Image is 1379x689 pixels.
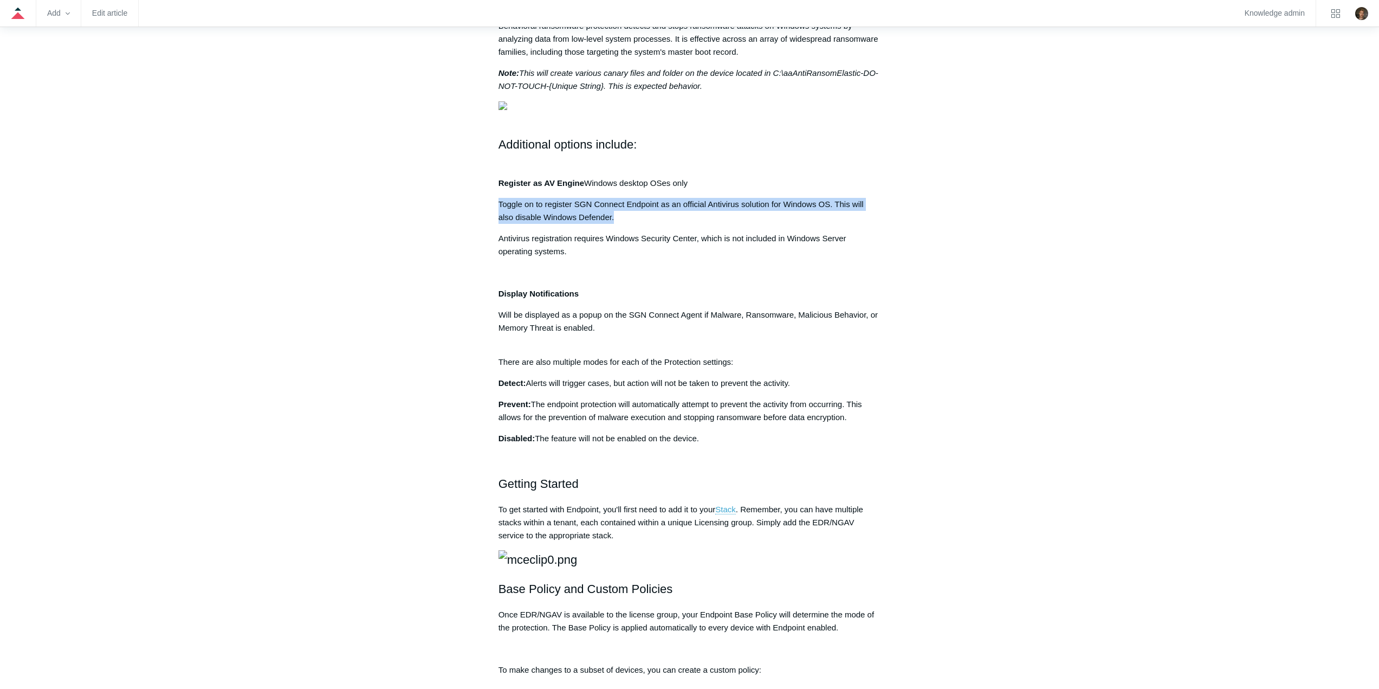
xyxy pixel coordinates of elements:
p: To get started with Endpoint, you'll first need to add it to your . Remember, you can have multip... [498,503,881,542]
img: user avatar [1355,7,1368,20]
strong: Note: [498,68,519,78]
zd-hc-trigger: Click your profile icon to open the profile menu [1355,7,1368,20]
p: Behavioral ransomware protection detects and stops ransomware attacks on Windows systems by analy... [498,20,881,59]
p: Antivirus registration requires Windows Security Center, which is not included in Windows Server ... [498,232,881,258]
strong: Disabled: [498,434,535,443]
a: Stack [715,505,736,514]
strong: Register as AV Engine [498,178,584,188]
h2: Base Policy and Custom Policies [498,579,881,598]
strong: Prevent: [498,400,531,409]
h2: Additional options include: [498,135,881,154]
strong: Display Notifications [498,289,579,298]
p: Once EDR/NGAV is available to the license group, your Endpoint Base Policy will determine the mod... [498,608,881,634]
p: Alerts will trigger cases, but action will not be taken to prevent the activity. [498,377,881,390]
a: Knowledge admin [1245,10,1305,16]
strong: Detect: [498,378,526,388]
p: Will be displayed as a popup on the SGN Connect Agent if Malware, Ransomware, Malicious Behavior,... [498,308,881,334]
p: There are also multiple modes for each of the Protection settings: [498,343,881,369]
p: The feature will not be enabled on the device. [498,432,881,445]
em: This will create various canary files and folder on the device located in C:\aaAntiRansomElastic-... [498,68,878,91]
p: The endpoint protection will automatically attempt to prevent the activity from occurring. This a... [498,398,881,424]
h2: Getting Started [498,474,881,493]
zd-hc-trigger: Add [47,10,70,16]
img: mceclip0.png [498,550,578,569]
img: 28488690910867 [498,101,507,110]
a: Edit article [92,10,127,16]
div: Windows desktop OSes only [498,177,881,190]
p: To make changes to a subset of devices, you can create a custom policy: [498,664,881,677]
p: Toggle on to register SGN Connect Endpoint as an official Antivirus solution for Windows OS. This... [498,198,881,224]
